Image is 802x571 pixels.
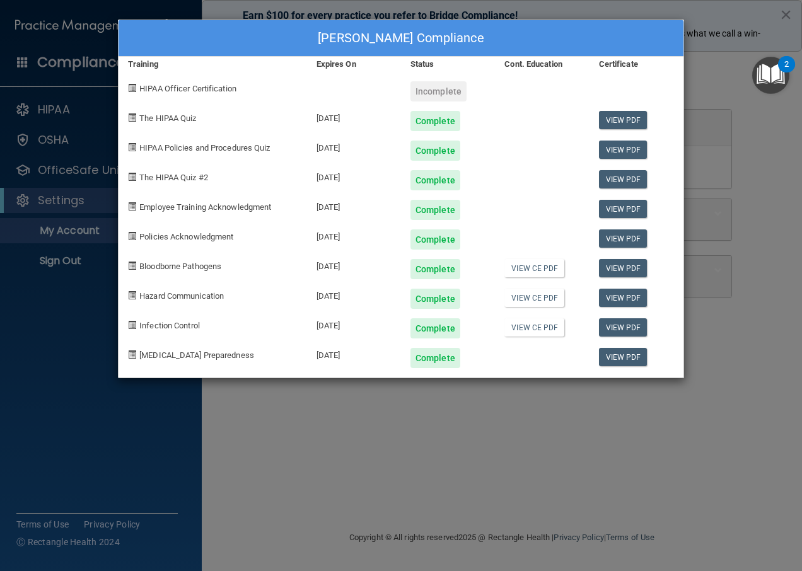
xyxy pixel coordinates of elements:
span: Bloodborne Pathogens [139,262,221,271]
div: Certificate [590,57,683,72]
div: Incomplete [410,81,467,101]
div: Training [119,57,307,72]
span: The HIPAA Quiz [139,113,196,123]
span: Infection Control [139,321,200,330]
a: View CE PDF [504,259,564,277]
a: View PDF [599,141,648,159]
div: [PERSON_NAME] Compliance [119,20,683,57]
div: Complete [410,318,460,338]
div: Complete [410,141,460,161]
div: Complete [410,289,460,309]
button: Open Resource Center, 2 new notifications [752,57,789,94]
div: 2 [784,64,789,81]
a: View PDF [599,289,648,307]
span: The HIPAA Quiz #2 [139,173,208,182]
a: View CE PDF [504,318,564,337]
a: View PDF [599,170,648,188]
span: Policies Acknowledgment [139,232,233,241]
div: [DATE] [307,190,401,220]
div: [DATE] [307,279,401,309]
a: View PDF [599,348,648,366]
div: Cont. Education [495,57,589,72]
div: Complete [410,229,460,250]
a: View CE PDF [504,289,564,307]
div: [DATE] [307,220,401,250]
a: View PDF [599,200,648,218]
div: Complete [410,200,460,220]
div: Status [401,57,495,72]
span: Hazard Communication [139,291,224,301]
div: Expires On [307,57,401,72]
a: View PDF [599,318,648,337]
span: [MEDICAL_DATA] Preparedness [139,350,254,360]
span: HIPAA Officer Certification [139,84,236,93]
div: [DATE] [307,309,401,338]
div: Complete [410,259,460,279]
a: View PDF [599,259,648,277]
span: Employee Training Acknowledgment [139,202,271,212]
div: [DATE] [307,161,401,190]
div: Complete [410,170,460,190]
a: View PDF [599,111,648,129]
div: [DATE] [307,338,401,368]
div: Complete [410,111,460,131]
div: [DATE] [307,250,401,279]
span: HIPAA Policies and Procedures Quiz [139,143,270,153]
div: Complete [410,348,460,368]
a: View PDF [599,229,648,248]
div: [DATE] [307,131,401,161]
div: [DATE] [307,101,401,131]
